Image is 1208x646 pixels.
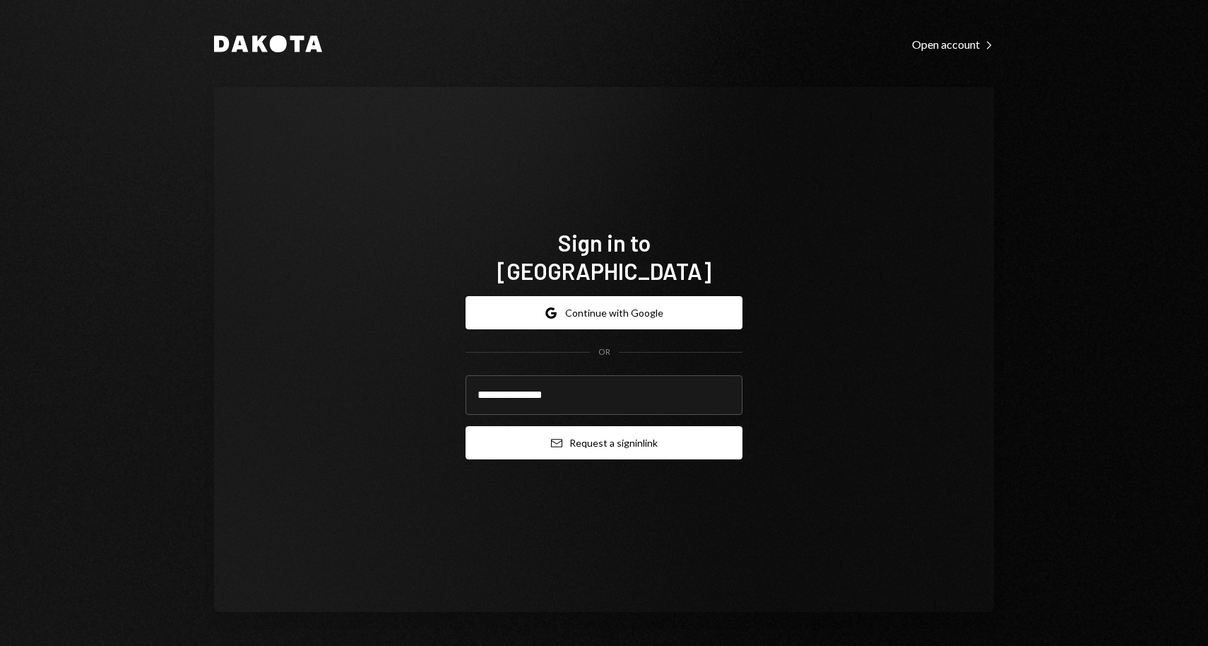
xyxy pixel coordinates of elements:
button: Request a signinlink [466,426,742,459]
h1: Sign in to [GEOGRAPHIC_DATA] [466,228,742,285]
div: Open account [912,37,994,52]
button: Continue with Google [466,296,742,329]
div: OR [598,346,610,358]
a: Open account [912,36,994,52]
